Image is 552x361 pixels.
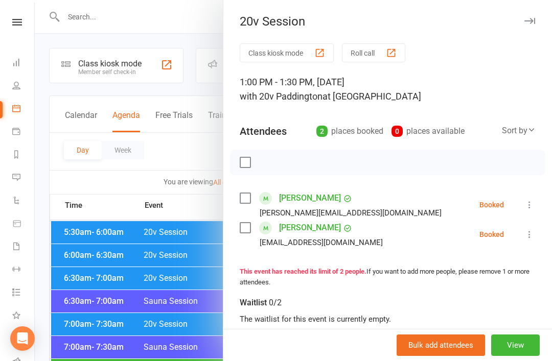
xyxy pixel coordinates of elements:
[260,206,442,220] div: [PERSON_NAME][EMAIL_ADDRESS][DOMAIN_NAME]
[316,126,328,137] div: 2
[240,91,323,102] span: with 20v Paddington
[240,43,334,62] button: Class kiosk mode
[323,91,421,102] span: at [GEOGRAPHIC_DATA]
[10,326,35,351] div: Open Intercom Messenger
[397,334,485,356] button: Bulk add attendees
[279,190,341,206] a: [PERSON_NAME]
[12,75,35,98] a: People
[223,14,552,29] div: 20v Session
[260,236,383,249] div: [EMAIL_ADDRESS][DOMAIN_NAME]
[479,201,504,208] div: Booked
[12,305,35,328] a: What's New
[240,124,287,138] div: Attendees
[342,43,405,62] button: Roll call
[12,98,35,121] a: Calendar
[240,296,282,310] div: Waitlist
[240,313,536,325] div: The waitlist for this event is currently empty.
[491,334,540,356] button: View
[392,124,465,138] div: places available
[502,124,536,137] div: Sort by
[316,124,383,138] div: places booked
[240,267,536,288] div: If you want to add more people, please remove 1 or more attendees.
[392,126,403,137] div: 0
[12,52,35,75] a: Dashboard
[12,121,35,144] a: Payments
[479,231,504,238] div: Booked
[269,296,282,310] div: 0/2
[279,220,341,236] a: [PERSON_NAME]
[240,75,536,104] div: 1:00 PM - 1:30 PM, [DATE]
[12,213,35,236] a: Product Sales
[240,268,366,275] strong: This event has reached its limit of 2 people.
[12,144,35,167] a: Reports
